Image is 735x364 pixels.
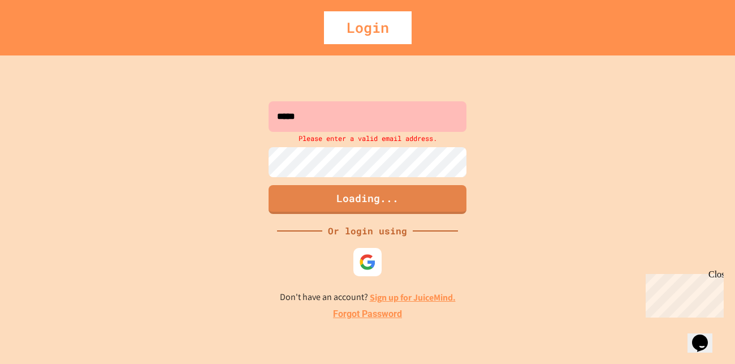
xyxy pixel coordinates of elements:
[322,224,413,238] div: Or login using
[269,185,466,214] button: Loading...
[359,254,376,271] img: google-icon.svg
[641,269,724,318] iframe: chat widget
[5,5,78,72] div: Chat with us now!Close
[324,11,412,44] div: Login
[688,319,724,353] iframe: chat widget
[333,307,402,321] a: Forgot Password
[266,132,469,144] div: Please enter a valid email address.
[370,292,456,303] a: Sign up for JuiceMind.
[280,290,456,305] p: Don't have an account?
